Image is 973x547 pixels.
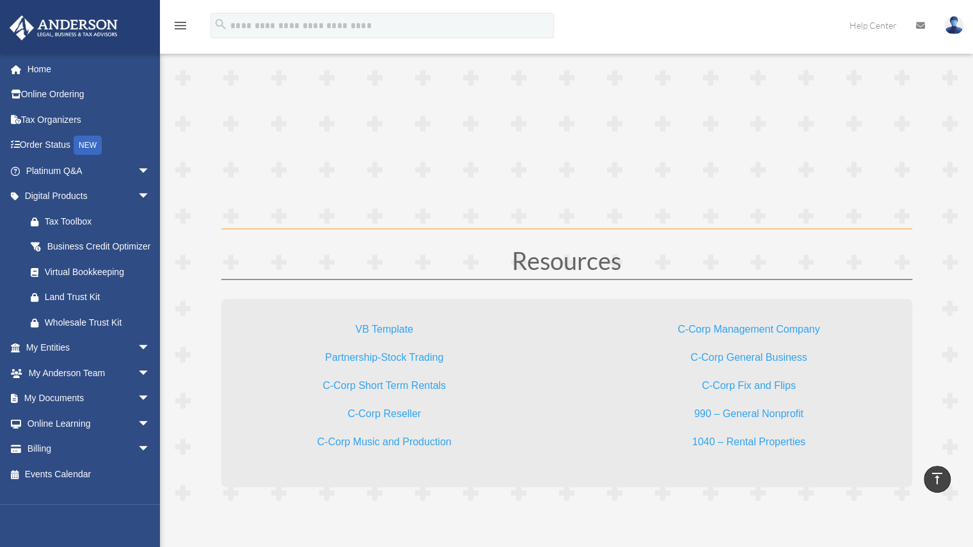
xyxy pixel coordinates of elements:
a: Digital Productsarrow_drop_down [9,184,170,209]
a: C-Corp Reseller [347,408,421,425]
a: vertical_align_top [924,466,951,493]
a: menu [173,22,188,33]
a: 1040 – Rental Properties [692,436,805,454]
img: User Pic [944,16,963,35]
div: Land Trust Kit [45,289,154,305]
a: VB Template [355,324,413,341]
span: arrow_drop_down [138,335,163,361]
a: Tax Organizers [9,107,170,132]
a: Land Trust Kit [18,285,170,310]
span: arrow_drop_down [138,158,163,184]
a: Wholesale Trust Kit [18,310,170,335]
a: Platinum Q&Aarrow_drop_down [9,158,170,184]
a: Billingarrow_drop_down [9,436,170,462]
a: Partnership-Stock Trading [325,352,443,369]
a: My Entitiesarrow_drop_down [9,335,170,361]
i: menu [173,18,188,33]
h1: Resources [221,248,912,279]
a: Business Credit Optimizer [18,234,170,260]
div: NEW [74,136,102,155]
i: vertical_align_top [929,471,945,486]
div: Wholesale Trust Kit [45,315,154,331]
i: search [214,17,228,31]
a: 990 – General Nonprofit [694,408,803,425]
a: Order StatusNEW [9,132,170,159]
img: Anderson Advisors Platinum Portal [6,15,122,40]
span: arrow_drop_down [138,436,163,463]
a: Virtual Bookkeeping [18,259,163,285]
a: C-Corp Short Term Rentals [322,380,446,397]
div: Business Credit Optimizer [45,239,154,255]
div: Tax Toolbox [45,214,154,230]
span: arrow_drop_down [138,184,163,210]
a: Online Learningarrow_drop_down [9,411,170,436]
a: C-Corp Management Company [677,324,819,341]
div: Virtual Bookkeeping [45,264,147,280]
span: arrow_drop_down [138,386,163,412]
a: Tax Toolbox [18,209,170,234]
span: arrow_drop_down [138,360,163,386]
a: Home [9,56,170,82]
span: arrow_drop_down [138,411,163,437]
a: C-Corp Fix and Flips [702,380,796,397]
a: Online Ordering [9,82,170,107]
a: My Documentsarrow_drop_down [9,386,170,411]
a: C-Corp General Business [690,352,807,369]
a: Events Calendar [9,461,170,487]
a: C-Corp Music and Production [317,436,452,454]
a: My Anderson Teamarrow_drop_down [9,360,170,386]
